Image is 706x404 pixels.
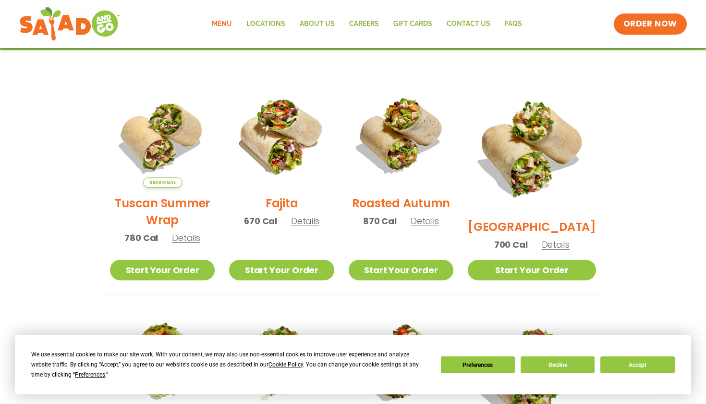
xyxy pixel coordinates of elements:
[411,215,439,227] span: Details
[266,195,298,212] h2: Fajita
[244,215,277,227] span: 670 Cal
[239,13,292,35] a: Locations
[205,13,239,35] a: Menu
[172,232,200,244] span: Details
[292,13,342,35] a: About Us
[439,13,498,35] a: Contact Us
[205,13,529,35] nav: Menu
[614,13,687,35] a: ORDER NOW
[349,260,453,280] a: Start Your Order
[498,13,529,35] a: FAQs
[229,260,334,280] a: Start Your Order
[143,177,182,188] span: Seasonal
[494,238,528,251] span: 700 Cal
[363,215,397,227] span: 870 Cal
[291,215,319,227] span: Details
[349,83,453,188] img: Product photo for Roasted Autumn Wrap
[110,83,215,188] img: Product photo for Tuscan Summer Wrap
[441,356,515,373] button: Preferences
[600,356,674,373] button: Accept
[386,13,439,35] a: GIFT CARDS
[31,350,429,380] div: We use essential cookies to make our site work. With your consent, we may also use non-essential ...
[110,195,215,228] h2: Tuscan Summer Wrap
[229,83,334,188] img: Product photo for Fajita Wrap
[342,13,386,35] a: Careers
[468,218,596,235] h2: [GEOGRAPHIC_DATA]
[19,5,121,43] img: new-SAG-logo-768×292
[468,260,596,280] a: Start Your Order
[110,260,215,280] a: Start Your Order
[521,356,595,373] button: Decline
[15,335,691,394] div: Cookie Consent Prompt
[268,361,303,368] span: Cookie Policy
[468,83,596,211] img: Product photo for BBQ Ranch Wrap
[75,371,105,378] span: Preferences
[623,18,677,30] span: ORDER NOW
[542,239,570,251] span: Details
[124,231,158,244] span: 780 Cal
[352,195,450,212] h2: Roasted Autumn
